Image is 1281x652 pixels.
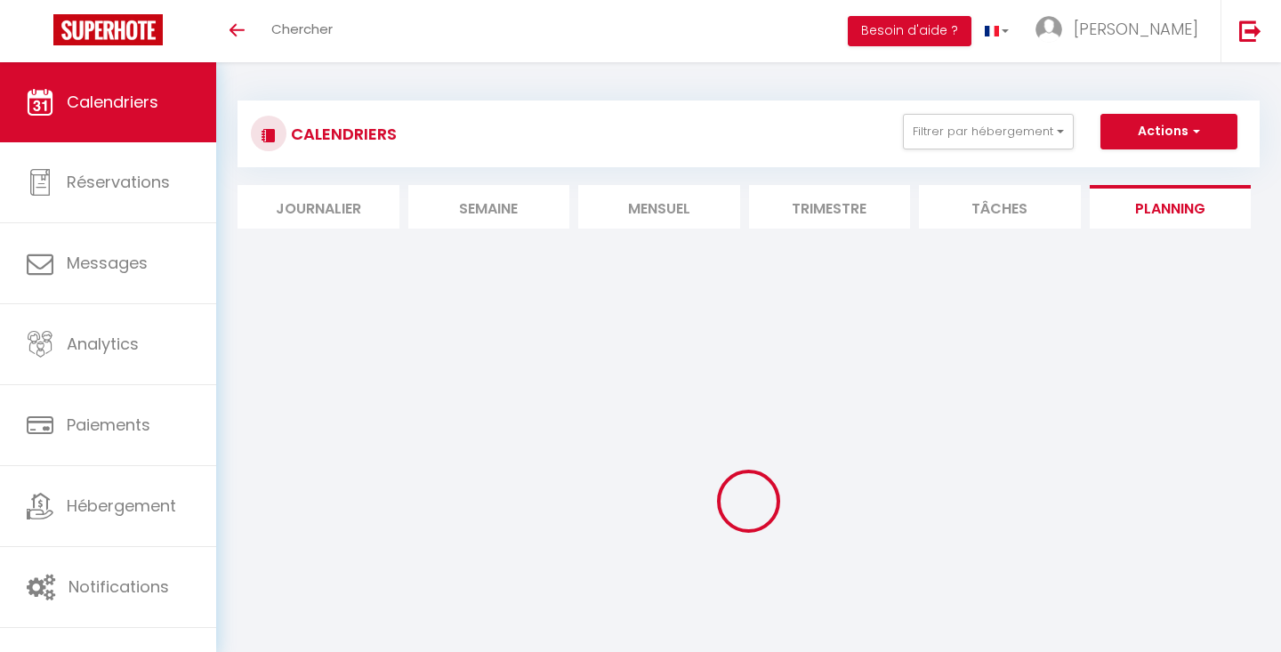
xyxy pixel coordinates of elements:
span: Hébergement [67,495,176,517]
li: Mensuel [578,185,740,229]
button: Actions [1100,114,1237,149]
img: logout [1239,20,1261,42]
span: Calendriers [67,91,158,113]
img: Super Booking [53,14,163,45]
h3: CALENDRIERS [286,114,397,154]
img: ... [1035,16,1062,43]
span: Paiements [67,414,150,436]
li: Semaine [408,185,570,229]
span: Analytics [67,333,139,355]
button: Filtrer par hébergement [903,114,1074,149]
span: Réservations [67,171,170,193]
span: Notifications [68,576,169,598]
li: Planning [1090,185,1252,229]
span: [PERSON_NAME] [1074,18,1198,40]
span: Chercher [271,20,333,38]
li: Journalier [238,185,399,229]
button: Besoin d'aide ? [848,16,971,46]
li: Tâches [919,185,1081,229]
span: Messages [67,252,148,274]
li: Trimestre [749,185,911,229]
